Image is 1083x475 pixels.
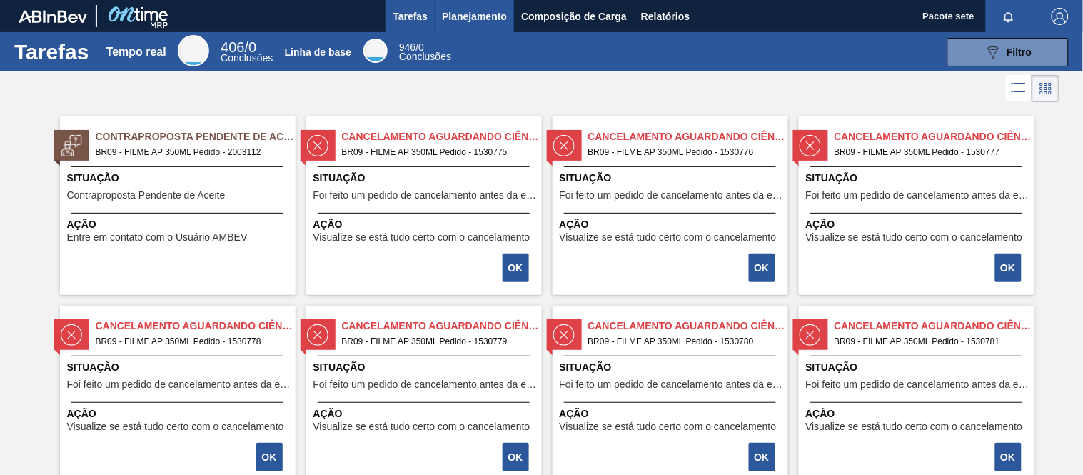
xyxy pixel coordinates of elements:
span: Contraproposta Pendente de Aceite [67,190,226,201]
span: BR09 - FILME AP 350ML Pedido - 1530777 [835,144,1023,160]
div: Tempo real [221,41,273,63]
font: Situação [806,172,858,184]
font: Contraproposta Pendente de Aceite [96,131,306,142]
font: / [245,39,249,55]
font: BR09 - FILME AP 350ML Pedido - 1530781 [835,336,1000,346]
img: status [61,135,82,156]
span: Cancelamento aguardando ciência [588,129,788,144]
button: OK [995,254,1022,282]
font: Pacote sete [923,11,974,21]
span: BR09 - FILME AP 350ML Pedido - 1530776 [588,144,777,160]
font: Tarefas [393,11,428,22]
span: Foi feito um pedido de cancelamento antes da etapa de aguardando faturamento [560,190,785,201]
font: Linha de base [285,46,351,58]
span: BR09 - FILME AP 350ML Pedido - 1530779 [342,334,530,349]
button: OK [749,443,775,471]
div: Completar tarefa: 29953364 [258,441,284,473]
font: Cancelamento aguardando ciência [342,320,546,331]
font: Foi feito um pedido de cancelamento antes da etapa de aguardando faturamento [67,379,426,390]
span: Situação [67,360,292,375]
span: Foi feito um pedido de cancelamento antes da etapa de aguardando faturamento [806,190,1031,201]
font: BR09 - FILME AP 350ML Pedido - 2003112 [96,147,261,157]
font: Cancelamento aguardando ciência [96,320,300,331]
font: Cancelamento aguardando ciência [835,131,1039,142]
span: Situação [806,171,1031,186]
button: OK [256,443,283,471]
span: Foi feito um pedido de cancelamento antes da etapa de aguardando faturamento [313,379,538,390]
span: Foi feito um pedido de cancelamento antes da etapa de aguardando faturamento [806,379,1031,390]
button: OK [995,443,1022,471]
img: Sair [1052,8,1069,25]
span: Cancelamento aguardando ciência [342,129,542,144]
font: Situação [67,361,119,373]
span: Cancelamento aguardando ciência [96,319,296,334]
div: Completar tarefa: 29953365 [504,441,530,473]
font: Ação [313,219,343,230]
div: Tempo real [178,35,209,66]
font: BR09 - FILME AP 350ML Pedido - 1530777 [835,147,1000,157]
font: Planejamento [442,11,507,22]
span: Foi feito um pedido de cancelamento antes da etapa de aguardando faturamento [560,379,785,390]
font: OK [1001,262,1016,274]
font: Visualize se está tudo certo com o cancelamento [806,231,1023,243]
span: Situação [313,360,538,375]
font: Ação [67,219,96,230]
span: BR09 - FILME AP 350ML Pedido - 1530775 [342,144,530,160]
button: OK [503,254,529,282]
font: BR09 - FILME AP 350ML Pedido - 1530776 [588,147,754,157]
img: status [307,135,328,156]
font: Ação [313,408,343,419]
img: status [800,135,821,156]
button: Filtro [947,38,1069,66]
button: OK [749,254,775,282]
font: BR09 - FILME AP 350ML Pedido - 1530775 [342,147,508,157]
div: Linha de base [363,39,388,63]
img: status [307,324,328,346]
font: OK [262,451,277,463]
font: Relatórios [641,11,690,22]
font: Visualize se está tudo certo com o cancelamento [313,421,530,432]
font: Visualize se está tudo certo com o cancelamento [560,421,777,432]
span: Cancelamento aguardando ciência [835,319,1034,334]
font: Tarefas [14,40,89,64]
font: BR09 - FILME AP 350ML Pedido - 1530779 [342,336,508,346]
button: OK [503,443,529,471]
div: Linha de base [399,43,451,61]
font: Ação [67,408,96,419]
font: Visualize se está tudo certo com o cancelamento [560,231,777,243]
font: OK [755,451,770,463]
font: Ação [560,219,589,230]
font: OK [508,451,523,463]
span: Foi feito um pedido de cancelamento antes da etapa de aguardando faturamento [67,379,292,390]
font: Situação [67,172,119,184]
font: Situação [560,361,612,373]
span: Situação [67,171,292,186]
font: Contraproposta Pendente de Aceite [67,189,226,201]
img: status [800,324,821,346]
font: Ação [806,219,835,230]
font: Cancelamento aguardando ciência [342,131,546,142]
font: Tempo real [106,46,166,58]
font: Visualize se está tudo certo com o cancelamento [313,231,530,243]
img: TNhmsLtSVTkK8tSr43FrP2fwEKptu5GPRR3wAAAABJRU5ErkJggg== [19,10,87,23]
button: Notificações [986,6,1032,26]
font: Entre em contato com o Usuário AMBEV [67,231,248,243]
div: Completar tarefa: 29953363 [997,252,1023,284]
img: status [553,324,575,346]
span: Foi feito um pedido de cancelamento antes da etapa de aguardando faturamento [313,190,538,201]
font: Situação [313,361,366,373]
font: Composição de Carga [521,11,627,22]
font: Foi feito um pedido de cancelamento antes da etapa de aguardando faturamento [560,379,919,390]
font: 946 [399,41,415,53]
span: Cancelamento aguardando ciência [342,319,542,334]
font: Ação [806,408,835,419]
span: BR09 - FILME AP 350ML Pedido - 1530781 [835,334,1023,349]
font: Ação [560,408,589,419]
font: Cancelamento aguardando ciência [835,320,1039,331]
font: OK [755,262,770,274]
font: Cancelamento aguardando ciência [588,131,792,142]
span: Contraproposta Pendente de Aceite [96,129,296,144]
div: Completar tarefa: 29953367 [997,441,1023,473]
font: Foi feito um pedido de cancelamento antes da etapa de aguardando faturamento [313,379,673,390]
font: Visualize se está tudo certo com o cancelamento [806,421,1023,432]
